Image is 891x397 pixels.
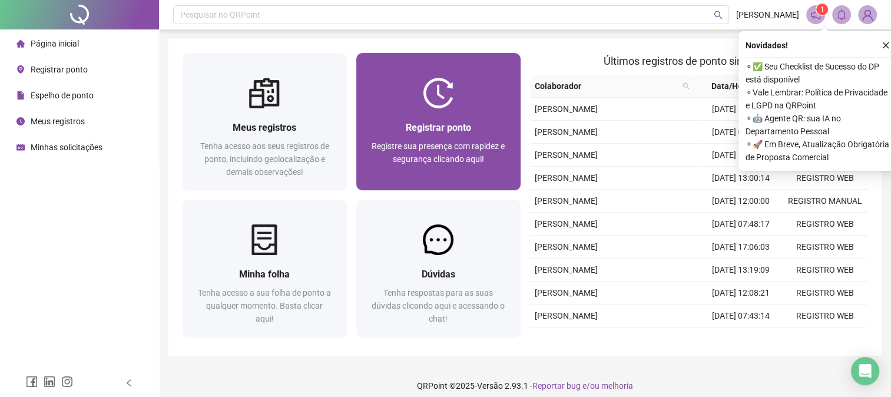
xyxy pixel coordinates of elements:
span: Reportar bug e/ou melhoria [532,381,633,391]
span: bell [836,9,847,20]
span: [PERSON_NAME] [535,127,598,137]
span: Meus registros [233,122,296,133]
td: REGISTRO WEB [783,213,867,236]
td: REGISTRO WEB [783,259,867,282]
span: Minha folha [239,269,290,280]
a: Minha folhaTenha acesso a sua folha de ponto a qualquer momento. Basta clicar aqui! [183,200,347,337]
span: Dúvidas [422,269,455,280]
span: left [125,379,133,387]
span: search [714,11,723,19]
a: Registrar pontoRegistre sua presença com rapidez e segurança clicando aqui! [356,53,521,190]
td: [DATE] 18:02:17 [698,144,783,167]
span: Página inicial [31,39,79,48]
img: 92840 [859,6,876,24]
span: Tenha respostas para as suas dúvidas clicando aqui e acessando o chat! [372,288,505,323]
td: [DATE] 07:32:44 [698,121,783,144]
th: Data/Hora [694,75,777,98]
span: facebook [26,376,38,388]
td: [DATE] 13:19:09 [698,259,783,282]
span: 1 [820,5,824,14]
td: REGISTRO WEB [783,305,867,327]
span: [PERSON_NAME] [535,104,598,114]
a: Meus registrosTenha acesso aos seus registros de ponto, incluindo geolocalização e demais observa... [183,53,347,190]
td: [DATE] 12:08:21 [698,282,783,305]
span: Minhas solicitações [31,143,102,152]
span: Meus registros [31,117,85,126]
span: [PERSON_NAME] [736,8,799,21]
td: REGISTRO WEB [783,327,867,350]
span: schedule [16,143,25,151]
span: Últimos registros de ponto sincronizados [604,55,794,67]
a: DúvidasTenha respostas para as suas dúvidas clicando aqui e acessando o chat! [356,200,521,337]
td: [DATE] 17:06:03 [698,236,783,259]
span: [PERSON_NAME] [535,196,598,206]
td: REGISTRO WEB [783,167,867,190]
span: search [683,82,690,90]
div: Open Intercom Messenger [851,357,879,385]
span: Registrar ponto [406,122,471,133]
sup: 1 [816,4,828,15]
span: Espelho de ponto [31,91,94,100]
td: [DATE] 13:00:14 [698,167,783,190]
span: [PERSON_NAME] [535,288,598,297]
td: [DATE] 07:43:14 [698,305,783,327]
td: [DATE] 13:17:32 [698,98,783,121]
td: REGISTRO WEB [783,282,867,305]
span: Registre sua presença com rapidez e segurança clicando aqui! [372,141,505,164]
span: Novidades ! [746,39,788,52]
span: [PERSON_NAME] [535,242,598,252]
span: Data/Hora [699,80,763,92]
span: Colaborador [535,80,678,92]
span: close [882,41,890,49]
span: clock-circle [16,117,25,125]
td: REGISTRO WEB [783,236,867,259]
td: [DATE] 12:00:00 [698,190,783,213]
span: [PERSON_NAME] [535,173,598,183]
td: [DATE] 07:48:17 [698,213,783,236]
span: file [16,91,25,100]
span: notification [810,9,821,20]
span: [PERSON_NAME] [535,265,598,274]
span: environment [16,65,25,74]
span: Registrar ponto [31,65,88,74]
span: [PERSON_NAME] [535,219,598,229]
span: [PERSON_NAME] [535,311,598,320]
span: home [16,39,25,48]
span: Tenha acesso aos seus registros de ponto, incluindo geolocalização e demais observações! [200,141,329,177]
td: REGISTRO MANUAL [783,190,867,213]
span: [PERSON_NAME] [535,150,598,160]
td: [DATE] 16:56:12 [698,327,783,350]
span: instagram [61,376,73,388]
span: linkedin [44,376,55,388]
span: Versão [477,381,503,391]
span: Tenha acesso a sua folha de ponto a qualquer momento. Basta clicar aqui! [198,288,331,323]
span: search [680,77,692,95]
